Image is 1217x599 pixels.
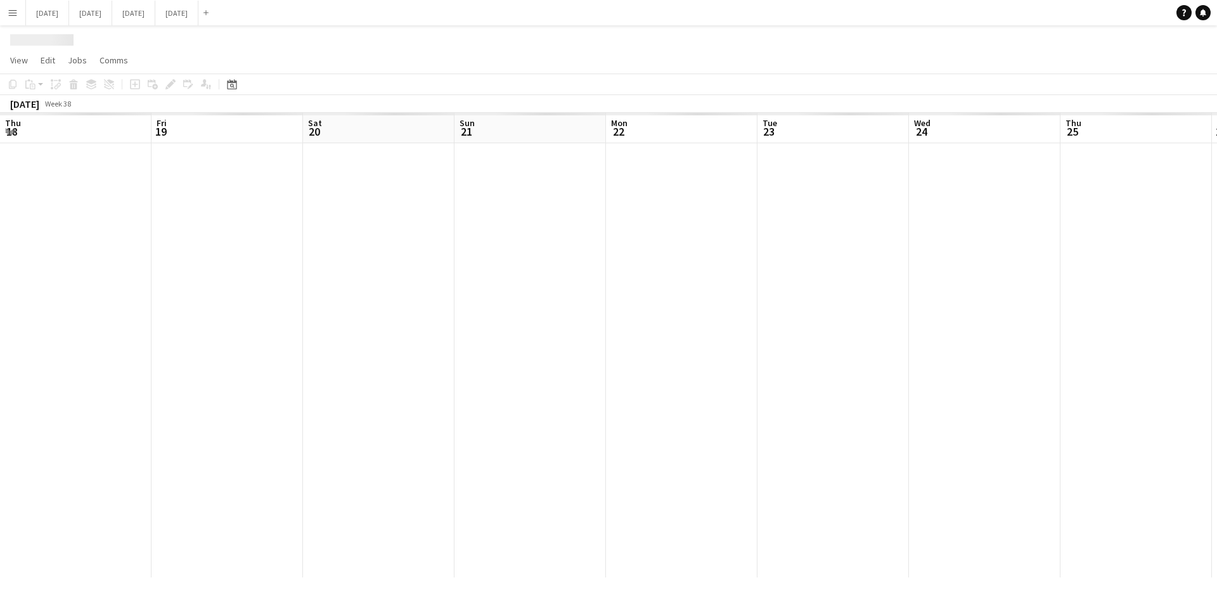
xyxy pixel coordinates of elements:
span: Comms [100,55,128,66]
span: Mon [611,117,628,129]
span: Wed [914,117,930,129]
span: Thu [5,117,21,129]
span: Jobs [68,55,87,66]
div: [DATE] [10,98,39,110]
span: 24 [912,124,930,139]
span: 18 [3,124,21,139]
button: [DATE] [155,1,198,25]
span: 19 [155,124,167,139]
button: [DATE] [26,1,69,25]
span: 20 [306,124,322,139]
span: Sun [460,117,475,129]
span: Thu [1066,117,1081,129]
span: 21 [458,124,475,139]
span: Sat [308,117,322,129]
span: Week 38 [42,99,74,108]
a: Jobs [63,52,92,68]
span: 22 [609,124,628,139]
button: [DATE] [69,1,112,25]
span: Tue [763,117,777,129]
span: 23 [761,124,777,139]
span: 25 [1064,124,1081,139]
a: Comms [94,52,133,68]
button: [DATE] [112,1,155,25]
span: Fri [157,117,167,129]
a: View [5,52,33,68]
a: Edit [35,52,60,68]
span: View [10,55,28,66]
span: Edit [41,55,55,66]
